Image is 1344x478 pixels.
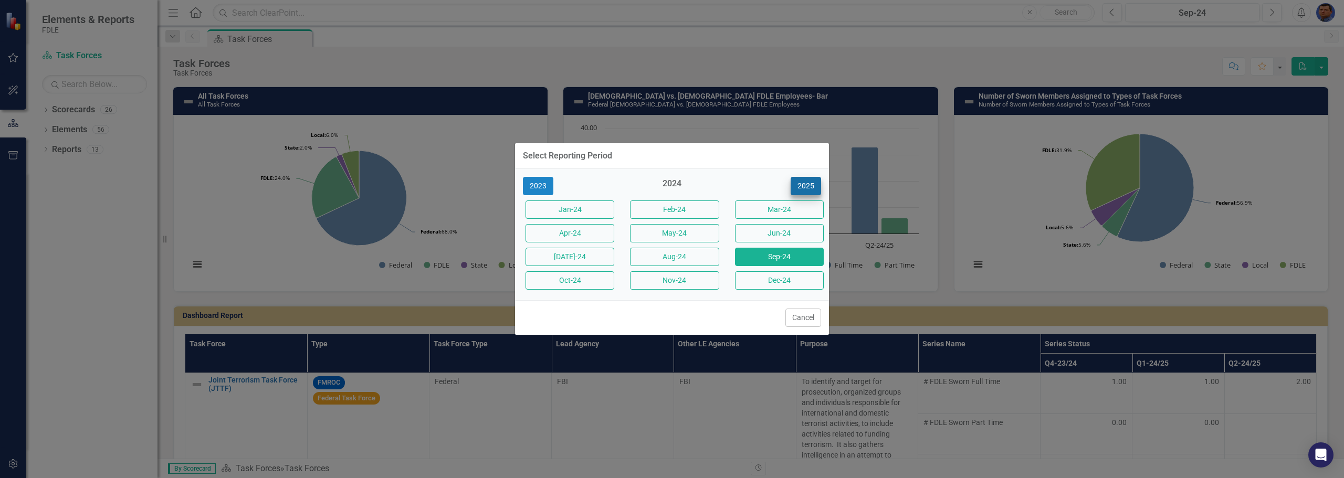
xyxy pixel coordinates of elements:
div: Open Intercom Messenger [1308,442,1333,468]
button: Dec-24 [735,271,824,290]
button: Feb-24 [630,200,719,219]
div: 2024 [627,178,716,195]
button: Oct-24 [526,271,614,290]
button: [DATE]-24 [526,248,614,266]
button: Cancel [785,309,821,327]
button: Sep-24 [735,248,824,266]
button: 2023 [523,177,553,195]
button: May-24 [630,224,719,242]
button: Aug-24 [630,248,719,266]
button: 2025 [791,177,821,195]
button: Mar-24 [735,200,824,219]
button: Jan-24 [526,200,614,219]
button: Nov-24 [630,271,719,290]
button: Jun-24 [735,224,824,242]
div: Select Reporting Period [523,151,612,161]
button: Apr-24 [526,224,614,242]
